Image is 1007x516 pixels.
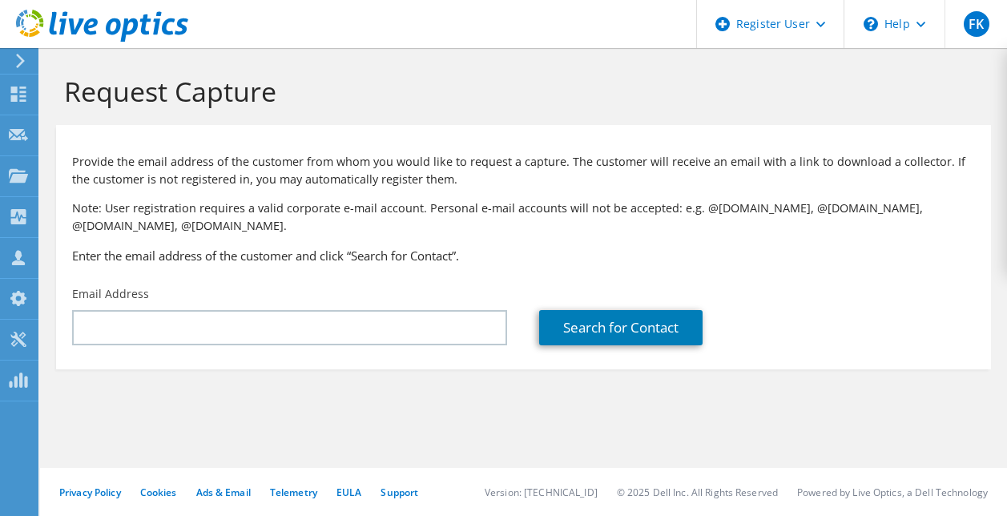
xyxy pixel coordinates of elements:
svg: \n [864,17,878,31]
a: Cookies [140,486,177,499]
a: Ads & Email [196,486,251,499]
a: EULA [336,486,361,499]
a: Telemetry [270,486,317,499]
a: Support [381,486,418,499]
p: Provide the email address of the customer from whom you would like to request a capture. The cust... [72,153,975,188]
span: FK [964,11,989,37]
li: © 2025 Dell Inc. All Rights Reserved [617,486,778,499]
a: Search for Contact [539,310,703,345]
li: Version: [TECHNICAL_ID] [485,486,598,499]
h3: Enter the email address of the customer and click “Search for Contact”. [72,247,975,264]
label: Email Address [72,286,149,302]
a: Privacy Policy [59,486,121,499]
li: Powered by Live Optics, a Dell Technology [797,486,988,499]
p: Note: User registration requires a valid corporate e-mail account. Personal e-mail accounts will ... [72,200,975,235]
h1: Request Capture [64,75,975,108]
